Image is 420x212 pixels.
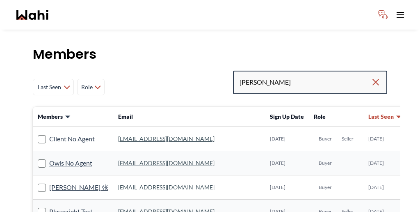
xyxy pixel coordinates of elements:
[363,127,407,151] td: [DATE]
[49,158,92,168] a: Owls No Agent
[319,184,332,191] span: Buyer
[319,160,332,166] span: Buyer
[49,134,95,144] a: Client No Agent
[38,113,63,121] span: Members
[363,151,407,175] td: [DATE]
[368,113,402,121] button: Last Seen
[265,151,309,175] td: [DATE]
[371,75,381,90] button: Clear search
[319,136,332,142] span: Buyer
[33,46,387,62] h1: Members
[342,136,354,142] span: Seller
[363,175,407,200] td: [DATE]
[118,159,215,166] a: [EMAIL_ADDRESS][DOMAIN_NAME]
[118,184,215,191] a: [EMAIL_ADDRESS][DOMAIN_NAME]
[16,10,48,20] a: Wahi homepage
[368,113,394,121] span: Last Seen
[118,113,133,120] span: Email
[392,7,409,23] button: Toggle open navigation menu
[49,182,108,193] a: [PERSON_NAME] 张
[270,113,304,120] span: Sign Up Date
[240,75,371,90] input: Search input
[265,127,309,151] td: [DATE]
[118,135,215,142] a: [EMAIL_ADDRESS][DOMAIN_NAME]
[37,80,62,94] span: Last Seen
[265,175,309,200] td: [DATE]
[38,113,71,121] button: Members
[314,113,326,120] span: Role
[81,80,93,94] span: Role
